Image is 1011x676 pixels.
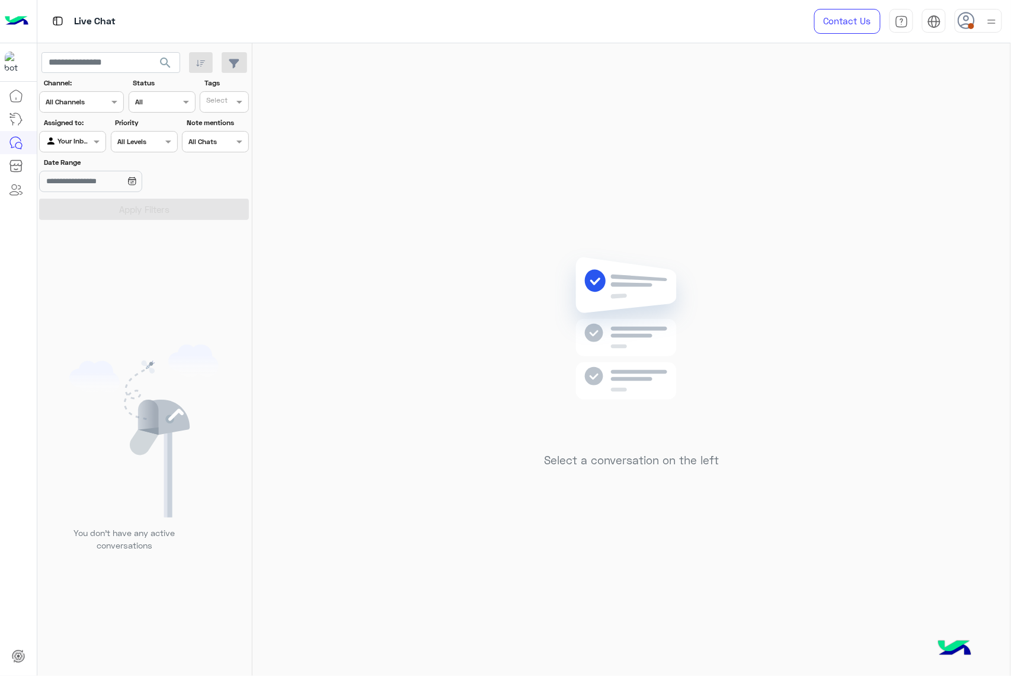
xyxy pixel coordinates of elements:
p: You don’t have any active conversations [65,527,184,552]
label: Status [133,78,194,88]
button: search [151,52,180,78]
img: empty users [69,345,219,518]
label: Date Range [44,157,177,168]
img: tab [50,14,65,28]
img: 1403182699927242 [5,52,26,73]
label: Tags [204,78,248,88]
a: Contact Us [814,9,881,34]
img: no messages [546,248,717,445]
button: Apply Filters [39,199,249,220]
label: Channel: [44,78,123,88]
label: Assigned to: [44,117,105,128]
a: tab [890,9,913,34]
img: tab [927,15,941,28]
img: tab [895,15,908,28]
img: Logo [5,9,28,34]
img: hulul-logo.png [934,629,975,670]
label: Note mentions [187,117,248,128]
span: search [158,56,172,70]
p: Live Chat [74,14,116,30]
div: Select [204,95,228,109]
label: Priority [115,117,176,128]
h5: Select a conversation on the left [544,454,719,467]
img: profile [984,14,999,29]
